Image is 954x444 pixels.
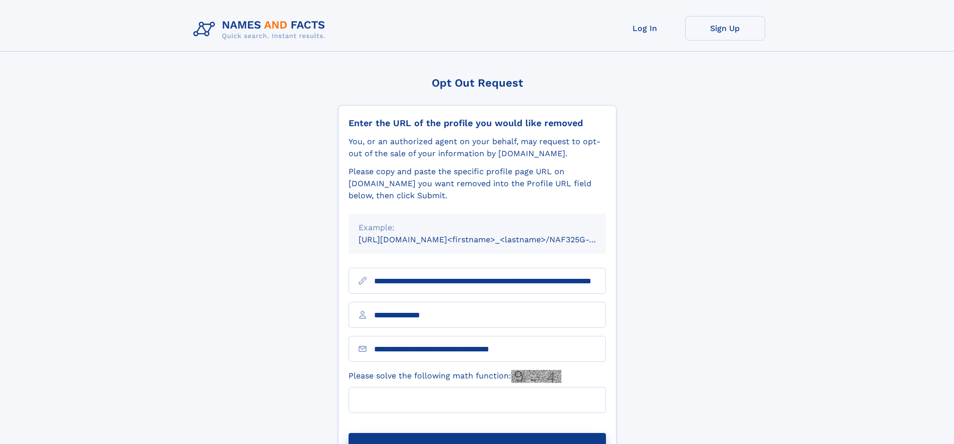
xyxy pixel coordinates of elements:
[349,370,561,383] label: Please solve the following math function:
[189,16,334,43] img: Logo Names and Facts
[359,235,625,244] small: [URL][DOMAIN_NAME]<firstname>_<lastname>/NAF325G-xxxxxxxx
[349,136,606,160] div: You, or an authorized agent on your behalf, may request to opt-out of the sale of your informatio...
[685,16,765,41] a: Sign Up
[359,222,596,234] div: Example:
[605,16,685,41] a: Log In
[349,118,606,129] div: Enter the URL of the profile you would like removed
[338,77,616,89] div: Opt Out Request
[349,166,606,202] div: Please copy and paste the specific profile page URL on [DOMAIN_NAME] you want removed into the Pr...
